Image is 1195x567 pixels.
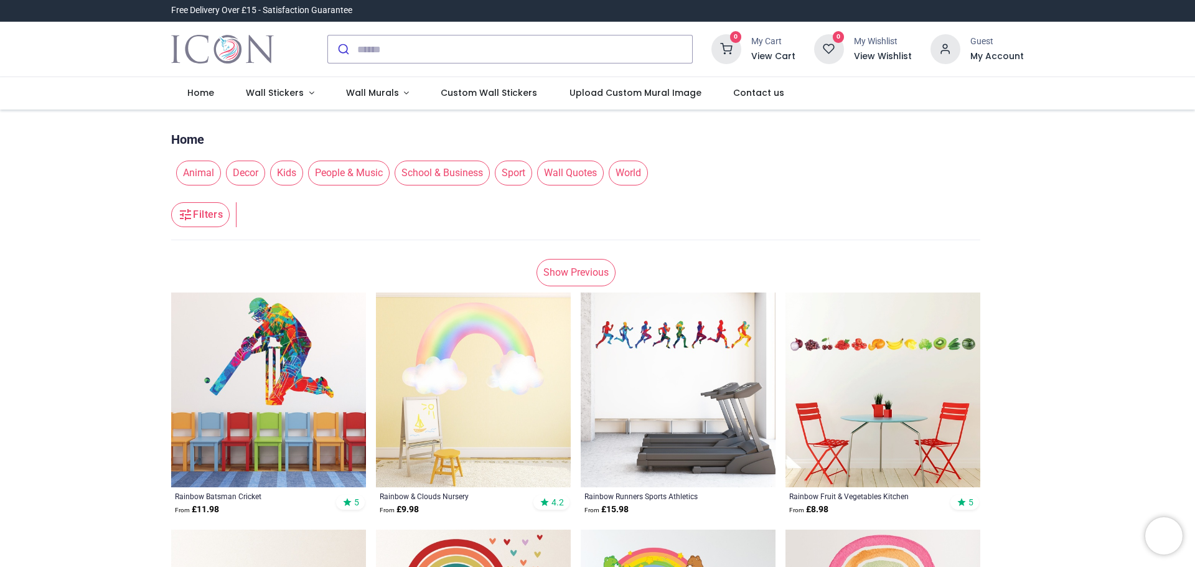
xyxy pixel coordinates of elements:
button: Submit [328,35,357,63]
span: From [175,507,190,513]
span: From [380,507,395,513]
span: Kids [270,161,303,185]
img: Rainbow & Clouds Nursery Wall Sticker [376,293,571,487]
a: Rainbow Runners Sports Athletics [584,491,734,501]
span: 5 [354,497,359,508]
a: Rainbow Batsman Cricket [175,491,325,501]
a: Rainbow Fruit & Vegetables Kitchen [789,491,939,501]
img: Rainbow Runners Sports Athletics Wall Sticker [581,293,776,487]
div: My Cart [751,35,795,48]
span: 5 [968,497,973,508]
span: Sport [495,161,532,185]
span: Wall Murals [346,87,399,99]
button: Sport [490,161,532,185]
span: 4.2 [551,497,564,508]
a: My Account [970,50,1024,63]
span: Contact us [733,87,784,99]
strong: £ 8.98 [789,504,828,516]
button: Filters [171,202,230,227]
span: Animal [176,161,221,185]
button: Kids [265,161,303,185]
div: My Wishlist [854,35,912,48]
button: School & Business [390,161,490,185]
img: Rainbow Batsman Cricket Wall Sticker [171,293,366,487]
span: People & Music [308,161,390,185]
span: World [609,161,648,185]
a: Show Previous [537,259,616,286]
a: Rainbow & Clouds Nursery [380,491,530,501]
a: 0 [711,44,741,54]
strong: £ 9.98 [380,504,419,516]
a: Wall Murals [330,77,425,110]
div: Guest [970,35,1024,48]
button: Decor [221,161,265,185]
button: Wall Quotes [532,161,604,185]
sup: 0 [730,31,742,43]
span: School & Business [395,161,490,185]
span: Custom Wall Stickers [441,87,537,99]
iframe: Brevo live chat [1145,517,1183,555]
span: Wall Stickers [246,87,304,99]
button: World [604,161,648,185]
a: View Wishlist [854,50,912,63]
span: Upload Custom Mural Image [569,87,701,99]
a: 0 [814,44,844,54]
div: Free Delivery Over £15 - Satisfaction Guarantee [171,4,352,17]
span: Home [187,87,214,99]
button: Animal [171,161,221,185]
span: From [584,507,599,513]
a: Home [171,131,204,148]
span: Wall Quotes [537,161,604,185]
a: View Cart [751,50,795,63]
button: People & Music [303,161,390,185]
sup: 0 [833,31,845,43]
span: Decor [226,161,265,185]
img: Icon Wall Stickers [171,32,274,67]
strong: £ 15.98 [584,504,629,516]
span: From [789,507,804,513]
a: Logo of Icon Wall Stickers [171,32,274,67]
strong: £ 11.98 [175,504,219,516]
img: Rainbow Fruit & Vegetables Kitchen Wall Sticker [785,293,980,487]
a: Wall Stickers [230,77,330,110]
iframe: Customer reviews powered by Trustpilot [762,4,1024,17]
